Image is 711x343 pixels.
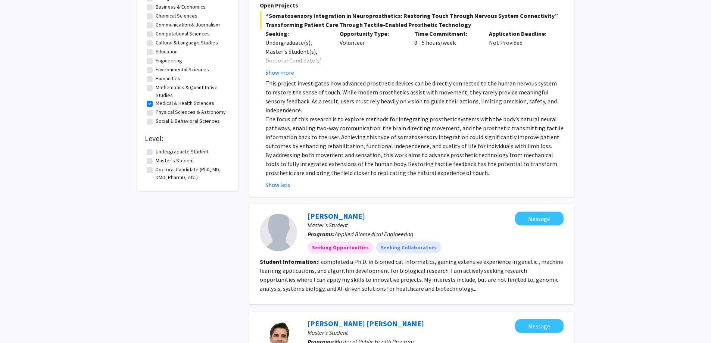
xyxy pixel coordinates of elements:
[145,134,231,143] h2: Level:
[260,11,564,29] span: “Somatosensory Integration in Neuroprosthetics: Restoring Touch Through Nervous System Connectivi...
[156,157,194,165] label: Master's Student
[156,117,220,125] label: Social & Behavioral Sciences
[308,319,424,328] a: [PERSON_NAME] [PERSON_NAME]
[308,221,348,229] span: Master's Student
[156,30,210,38] label: Computational Sciences
[340,29,403,38] p: Opportunity Type:
[265,115,564,150] p: The focus of this research is to explore methods for integrating prosthetic systems with the body...
[265,38,329,128] div: Undergraduate(s), Master's Student(s), Doctoral Candidate(s) (PhD, MD, DMD, PharmD, etc.), Postdo...
[156,99,214,107] label: Medical & Health Sciences
[265,68,294,77] button: Show more
[156,12,197,20] label: Chemical Sciences
[260,258,563,292] fg-read-more: I completed a Ph.D. in Biomedical Informatics, gaining extensive experience in genetic , machine ...
[260,258,318,265] b: Student Information:
[265,29,329,38] p: Seeking:
[156,21,220,29] label: Communication & Journalism
[156,39,218,47] label: Cultural & Language Studies
[260,1,298,9] span: Open Projects
[376,241,441,253] mat-chip: Seeking Collaborators
[156,166,229,181] label: Doctoral Candidate (PhD, MD, DMD, PharmD, etc.)
[308,241,373,253] mat-chip: Seeking Opportunities
[414,29,478,38] p: Time Commitment:
[483,29,558,77] div: Not Provided
[156,66,209,74] label: Environmental Sciences
[308,329,348,336] span: Master's Student
[334,29,409,77] div: Volunteer
[265,79,564,115] p: This project investigates how advanced prosthetic devices can be directly connected to the human ...
[156,148,209,156] label: Undergraduate Student
[156,75,180,82] label: Humanities
[308,211,365,221] a: [PERSON_NAME]
[156,3,206,11] label: Business & Economics
[156,48,178,56] label: Education
[515,212,564,225] button: Message Zheng Cai
[308,230,335,238] b: Programs:
[6,309,32,337] iframe: Chat
[265,150,564,177] p: By addressing both movement and sensation, this work aims to advance prosthetic technology from m...
[489,29,552,38] p: Application Deadline:
[409,29,483,77] div: 0 - 5 hours/week
[515,319,564,333] button: Message Marlon Juliano Romero Aliberti
[156,108,226,116] label: Physical Sciences & Astronomy
[156,84,229,99] label: Mathematics & Quantitative Studies
[335,230,414,238] span: Applied Biomedical Engineering
[265,180,290,189] button: Show less
[156,57,182,65] label: Engineering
